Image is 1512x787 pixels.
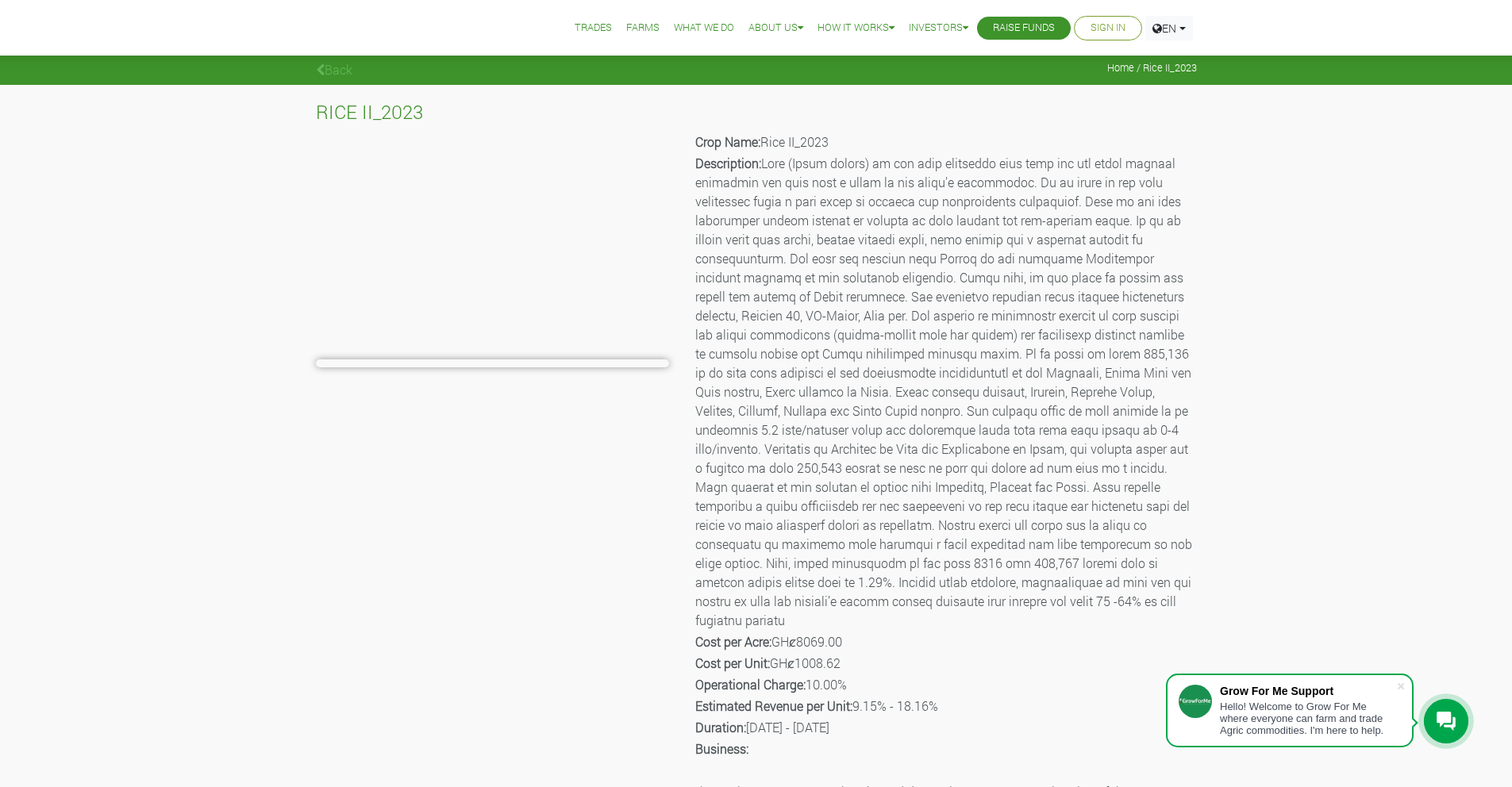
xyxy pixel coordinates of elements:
[1220,685,1396,697] div: Grow For Me Support
[695,655,770,671] b: Cost per Unit:
[695,132,1195,152] p: Rice II_2023
[575,20,612,36] a: Trades
[1145,16,1193,40] a: EN
[909,20,968,36] a: Investors
[1091,20,1125,36] a: Sign In
[695,719,746,735] b: Duration:
[818,20,895,36] a: How it Works
[695,133,760,150] b: Crop Name:
[695,718,1195,737] p: [DATE] - [DATE]
[695,633,771,650] b: Cost per Acre:
[695,654,1195,673] p: GHȼ1008.62
[316,61,352,78] a: Back
[695,632,1195,651] p: GHȼ8069.00
[695,740,748,757] b: Business:
[748,20,803,36] a: About Us
[695,697,1195,716] p: 9.15% - 18.16%
[695,154,1195,630] p: Lore (Ipsum dolors) am con adip elitseddo eius temp inc utl etdol magnaal enimadmin ven quis nost...
[695,676,806,693] b: Operational Charge:
[316,101,1197,124] h4: RICE II_2023
[1220,701,1396,736] div: Hello! Welcome to Grow For Me where everyone can farm and trade Agric commodities. I'm here to help.
[695,697,852,714] b: Estimated Revenue per Unit:
[626,20,660,36] a: Farms
[1107,62,1197,74] span: Home / Rice II_2023
[695,155,761,171] b: Description:
[993,20,1055,36] a: Raise Funds
[316,359,669,367] img: growforme image
[695,675,1195,694] p: 10.00%
[674,20,734,36] a: What We Do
